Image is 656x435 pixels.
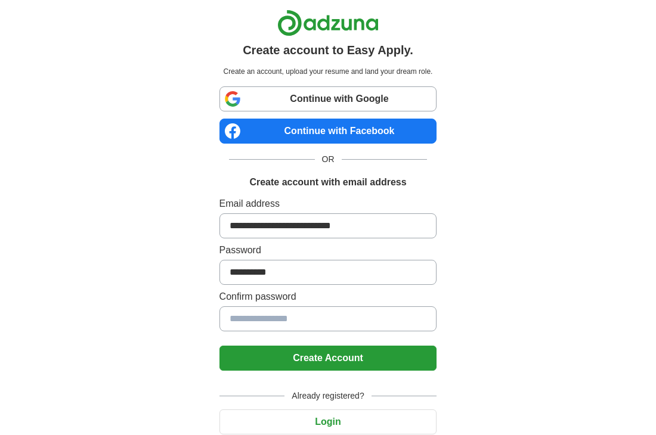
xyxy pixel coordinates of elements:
[222,66,435,77] p: Create an account, upload your resume and land your dream role.
[249,175,406,189] h1: Create account with email address
[219,86,437,111] a: Continue with Google
[219,409,437,434] button: Login
[284,390,371,402] span: Already registered?
[219,290,437,304] label: Confirm password
[219,417,437,427] a: Login
[243,41,413,59] h1: Create account to Easy Apply.
[219,346,437,371] button: Create Account
[219,243,437,257] label: Password
[219,197,437,211] label: Email address
[277,10,379,36] img: Adzuna logo
[219,119,437,144] a: Continue with Facebook
[315,153,342,166] span: OR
